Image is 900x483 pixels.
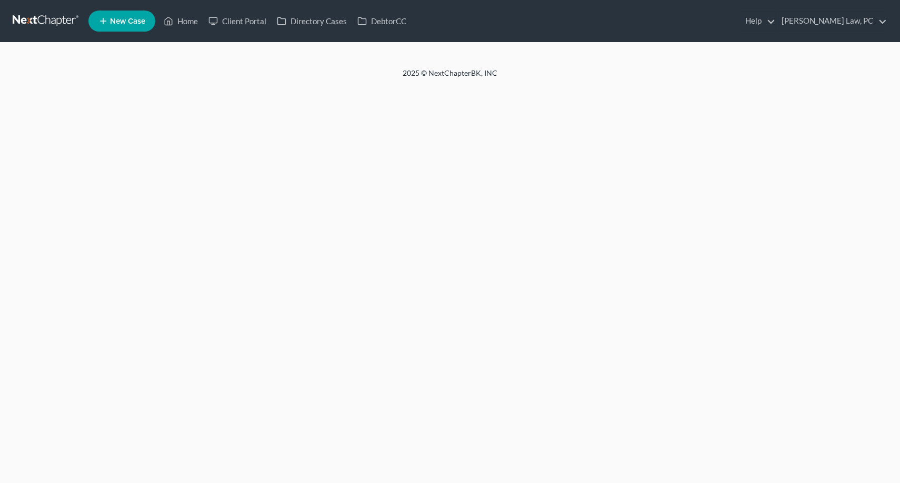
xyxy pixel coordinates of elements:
div: 2025 © NextChapterBK, INC [150,68,750,87]
a: Home [158,12,203,31]
a: Client Portal [203,12,272,31]
a: [PERSON_NAME] Law, PC [776,12,887,31]
new-legal-case-button: New Case [88,11,155,32]
a: Help [740,12,775,31]
a: DebtorCC [352,12,412,31]
a: Directory Cases [272,12,352,31]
